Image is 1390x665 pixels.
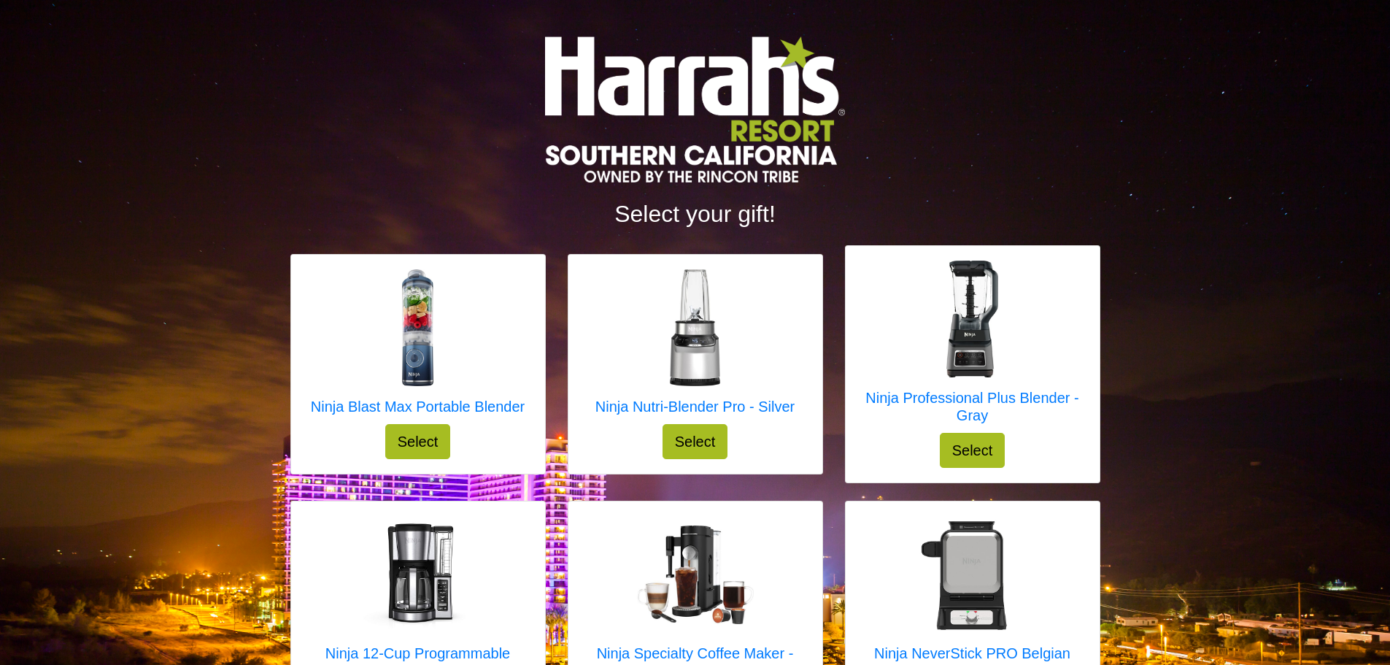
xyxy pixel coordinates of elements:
button: Select [940,433,1005,468]
img: Ninja Professional Plus Blender - Gray [914,261,1031,377]
h5: Ninja Professional Plus Blender - Gray [860,389,1085,424]
a: Ninja Nutri-Blender Pro - Silver Ninja Nutri-Blender Pro - Silver [595,269,795,424]
h5: Ninja Nutri-Blender Pro - Silver [595,398,795,415]
a: Ninja Blast Max Portable Blender Ninja Blast Max Portable Blender [311,269,525,424]
img: Ninja Nutri-Blender Pro - Silver [636,269,753,386]
button: Select [385,424,451,459]
img: Ninja NeverStick PRO Belgian Waffle Maker [914,516,1031,633]
img: Ninja Blast Max Portable Blender [359,269,476,386]
h2: Select your gift! [290,200,1100,228]
button: Select [663,424,728,459]
h5: Ninja Blast Max Portable Blender [311,398,525,415]
img: Ninja 12-Cup Programmable Coffee Brewer [360,516,476,633]
img: Ninja Specialty Coffee Maker - Black [637,526,754,625]
img: Logo [545,36,844,182]
a: Ninja Professional Plus Blender - Gray Ninja Professional Plus Blender - Gray [860,261,1085,433]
